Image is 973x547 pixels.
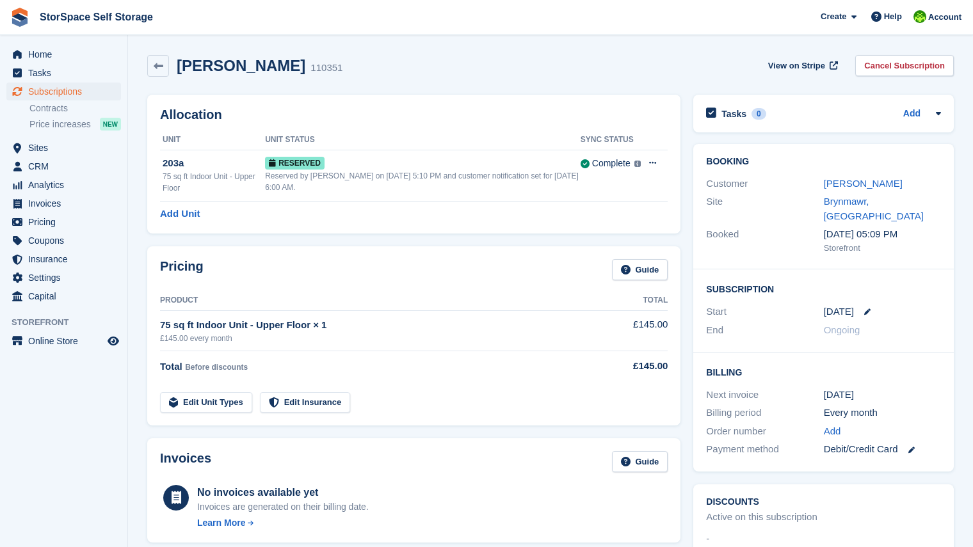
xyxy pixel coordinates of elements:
[824,324,860,335] span: Ongoing
[260,392,351,413] a: Edit Insurance
[6,332,121,350] a: menu
[35,6,158,28] a: StorSpace Self Storage
[163,156,265,171] div: 203a
[160,361,182,372] span: Total
[821,10,846,23] span: Create
[29,117,121,131] a: Price increases NEW
[160,130,265,150] th: Unit
[6,269,121,287] a: menu
[28,269,105,287] span: Settings
[28,287,105,305] span: Capital
[768,59,825,72] span: View on Stripe
[28,64,105,82] span: Tasks
[6,176,121,194] a: menu
[913,10,926,23] img: paul catt
[197,485,369,500] div: No invoices available yet
[824,442,941,457] div: Debit/Credit Card
[903,107,921,122] a: Add
[197,516,369,530] a: Learn More
[612,259,668,280] a: Guide
[706,442,823,457] div: Payment method
[197,516,245,530] div: Learn More
[6,250,121,268] a: menu
[28,250,105,268] span: Insurance
[100,118,121,131] div: NEW
[706,510,817,525] div: Active on this subscription
[590,310,668,351] td: £145.00
[6,139,121,157] a: menu
[706,406,823,420] div: Billing period
[163,171,265,194] div: 75 sq ft Indoor Unit - Upper Floor
[752,108,766,120] div: 0
[612,451,668,472] a: Guide
[6,232,121,250] a: menu
[6,287,121,305] a: menu
[763,55,840,76] a: View on Stripe
[706,365,941,378] h2: Billing
[706,177,823,191] div: Customer
[265,130,581,150] th: Unit Status
[160,318,590,333] div: 75 sq ft Indoor Unit - Upper Floor × 1
[29,102,121,115] a: Contracts
[706,157,941,167] h2: Booking
[6,64,121,82] a: menu
[706,497,941,507] h2: Discounts
[581,130,641,150] th: Sync Status
[28,139,105,157] span: Sites
[28,45,105,63] span: Home
[6,213,121,231] a: menu
[824,242,941,255] div: Storefront
[177,57,305,74] h2: [PERSON_NAME]
[824,305,854,319] time: 2025-10-10 00:00:00 UTC
[6,194,121,212] a: menu
[197,500,369,514] div: Invoices are generated on their billing date.
[28,176,105,194] span: Analytics
[265,157,325,170] span: Reserved
[6,157,121,175] a: menu
[721,108,746,120] h2: Tasks
[590,359,668,374] div: £145.00
[855,55,954,76] a: Cancel Subscription
[28,157,105,175] span: CRM
[706,532,709,546] span: -
[884,10,902,23] span: Help
[706,305,823,319] div: Start
[706,282,941,295] h2: Subscription
[590,290,668,311] th: Total
[28,83,105,100] span: Subscriptions
[28,232,105,250] span: Coupons
[160,259,204,280] h2: Pricing
[706,424,823,439] div: Order number
[160,290,590,311] th: Product
[265,170,581,193] div: Reserved by [PERSON_NAME] on [DATE] 5:10 PM and customer notification set for [DATE] 6:00 AM.
[106,333,121,349] a: Preview store
[10,8,29,27] img: stora-icon-8386f47178a22dfd0bd8f6a31ec36ba5ce8667c1dd55bd0f319d3a0aa187defe.svg
[160,333,590,344] div: £145.00 every month
[824,406,941,420] div: Every month
[592,157,631,170] div: Complete
[160,107,668,122] h2: Allocation
[928,11,961,24] span: Account
[29,118,91,131] span: Price increases
[824,424,841,439] a: Add
[634,161,641,168] img: icon-info-grey-7440780725fd019a000dd9b08b2336e03edf1995a4989e88bcd33f0948082b44.svg
[824,196,924,221] a: Brynmawr, [GEOGRAPHIC_DATA]
[12,316,127,329] span: Storefront
[706,388,823,402] div: Next invoice
[6,83,121,100] a: menu
[160,451,211,472] h2: Invoices
[310,61,342,75] div: 110351
[6,45,121,63] a: menu
[28,332,105,350] span: Online Store
[160,207,200,221] a: Add Unit
[706,323,823,338] div: End
[28,194,105,212] span: Invoices
[706,194,823,223] div: Site
[824,178,903,189] a: [PERSON_NAME]
[185,363,248,372] span: Before discounts
[824,227,941,242] div: [DATE] 05:09 PM
[28,213,105,231] span: Pricing
[160,392,252,413] a: Edit Unit Types
[706,227,823,254] div: Booked
[824,388,941,402] div: [DATE]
